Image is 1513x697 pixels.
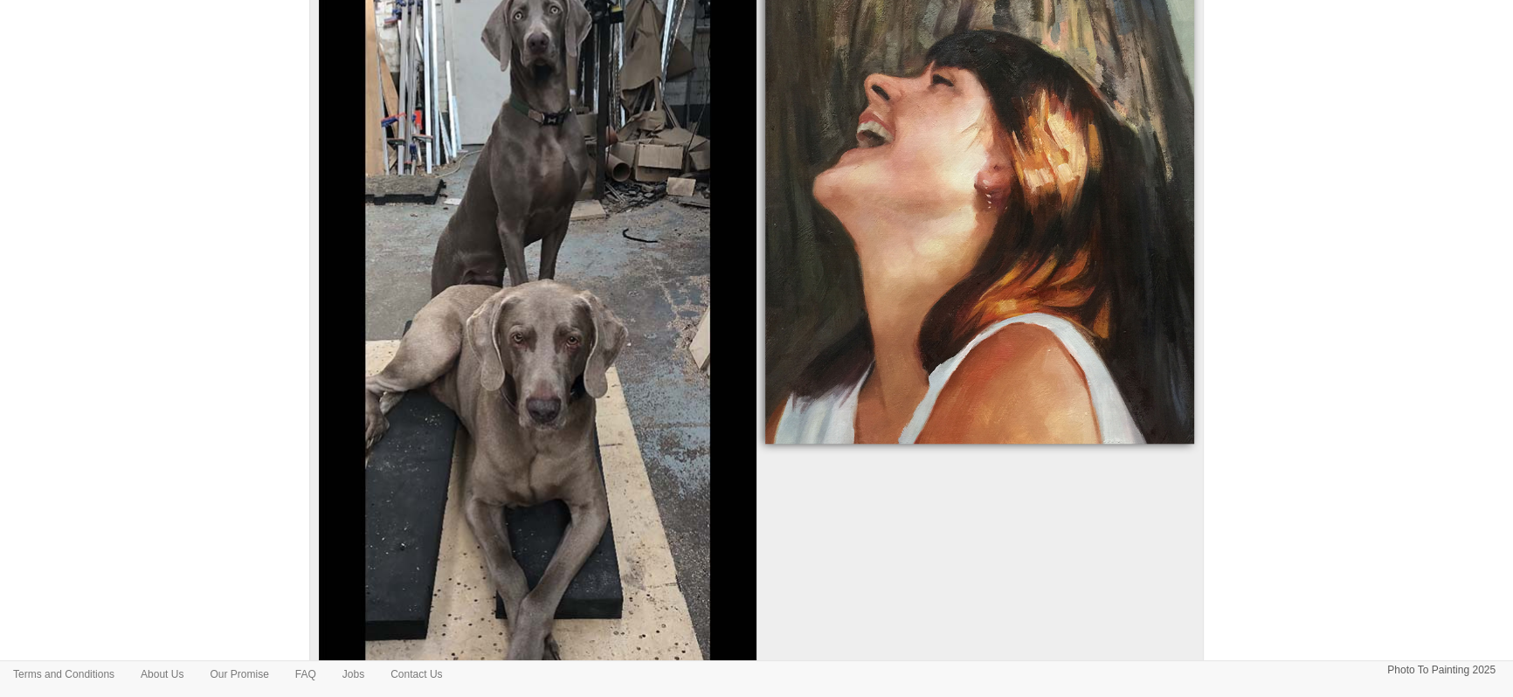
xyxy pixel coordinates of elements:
p: Photo To Painting 2025 [1387,661,1496,680]
a: About Us [128,661,197,687]
a: FAQ [282,661,329,687]
a: Contact Us [377,661,455,687]
a: Jobs [329,661,377,687]
a: Our Promise [197,661,281,687]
